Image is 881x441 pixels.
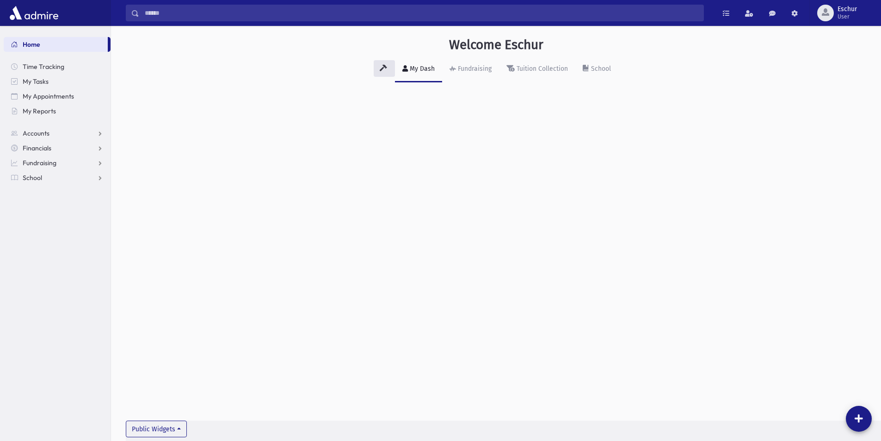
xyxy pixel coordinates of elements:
[23,107,56,115] span: My Reports
[515,65,568,73] div: Tuition Collection
[23,159,56,167] span: Fundraising
[408,65,435,73] div: My Dash
[4,126,111,141] a: Accounts
[575,56,618,82] a: School
[139,5,703,21] input: Search
[23,40,40,49] span: Home
[23,174,42,182] span: School
[4,89,111,104] a: My Appointments
[7,4,61,22] img: AdmirePro
[395,56,442,82] a: My Dash
[4,141,111,155] a: Financials
[4,74,111,89] a: My Tasks
[4,59,111,74] a: Time Tracking
[126,421,187,437] button: Public Widgets
[4,37,108,52] a: Home
[4,104,111,118] a: My Reports
[4,155,111,170] a: Fundraising
[838,13,857,20] span: User
[23,129,49,137] span: Accounts
[23,62,64,71] span: Time Tracking
[23,144,51,152] span: Financials
[456,65,492,73] div: Fundraising
[23,77,49,86] span: My Tasks
[442,56,499,82] a: Fundraising
[589,65,611,73] div: School
[23,92,74,100] span: My Appointments
[838,6,857,13] span: Eschur
[4,170,111,185] a: School
[499,56,575,82] a: Tuition Collection
[449,37,543,53] h3: Welcome Eschur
